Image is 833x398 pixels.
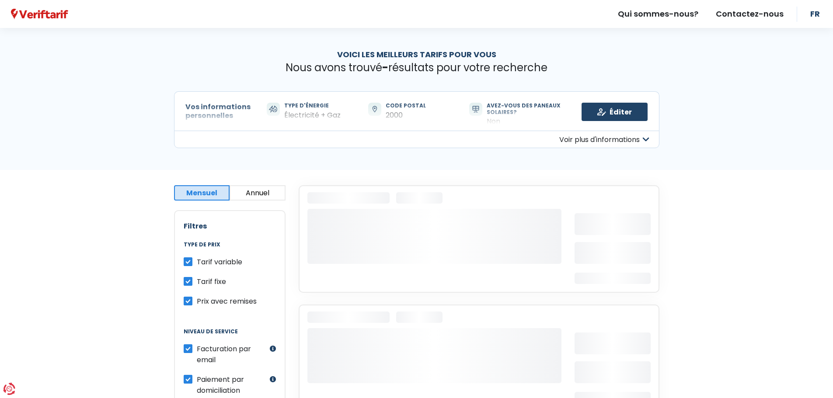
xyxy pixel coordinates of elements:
[174,131,659,148] button: Voir plus d'informations
[184,242,276,256] legend: Type de prix
[174,62,659,74] p: Nous avons trouvé résultats pour votre recherche
[184,222,276,230] h2: Filtres
[197,277,226,287] span: Tarif fixe
[382,60,388,75] span: -
[230,185,286,201] button: Annuel
[197,296,257,306] span: Prix avec remises
[174,185,230,201] button: Mensuel
[11,8,68,20] a: Veriftarif
[11,9,68,20] img: Veriftarif logo
[174,50,659,59] h1: Voici les meilleurs tarifs pour vous
[582,103,648,121] a: Éditer
[184,329,276,343] legend: Niveau de service
[197,374,268,396] label: Paiement par domiciliation
[197,257,242,267] span: Tarif variable
[197,343,268,365] label: Facturation par email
